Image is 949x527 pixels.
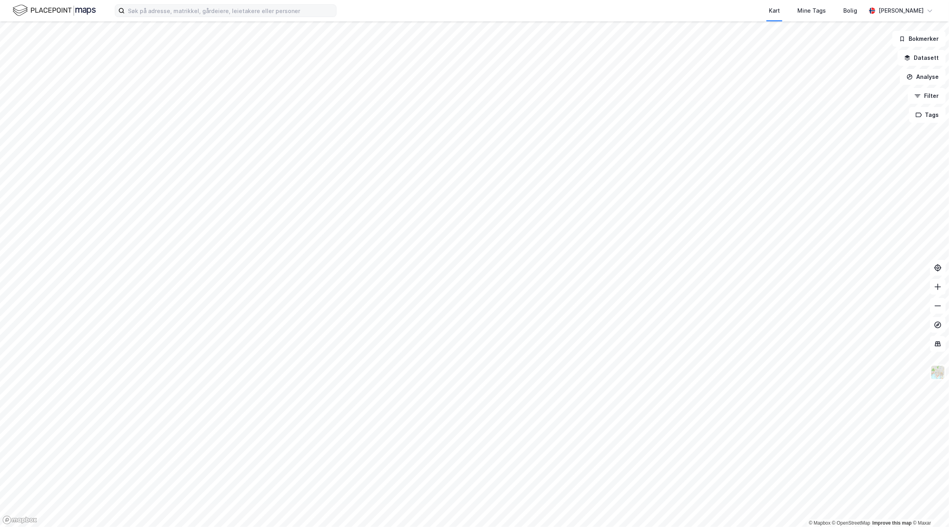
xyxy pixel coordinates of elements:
[13,4,96,17] img: logo.f888ab2527a4732fd821a326f86c7f29.svg
[908,88,946,104] button: Filter
[909,107,946,123] button: Tags
[898,50,946,66] button: Datasett
[769,6,780,15] div: Kart
[809,520,831,526] a: Mapbox
[2,516,37,525] a: Mapbox homepage
[832,520,871,526] a: OpenStreetMap
[125,5,336,17] input: Søk på adresse, matrikkel, gårdeiere, leietakere eller personer
[797,6,826,15] div: Mine Tags
[900,69,946,85] button: Analyse
[909,489,949,527] iframe: Chat Widget
[843,6,857,15] div: Bolig
[892,31,946,47] button: Bokmerker
[930,365,945,380] img: Z
[879,6,924,15] div: [PERSON_NAME]
[873,520,912,526] a: Improve this map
